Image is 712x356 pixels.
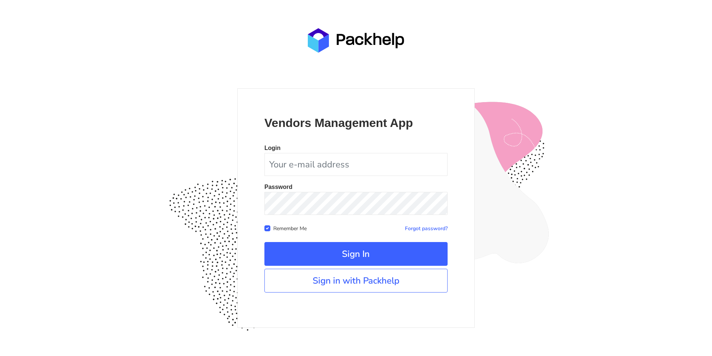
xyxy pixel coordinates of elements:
a: Forgot password? [405,225,448,232]
a: Sign in with Packhelp [264,269,448,293]
label: Remember Me [273,224,307,232]
button: Sign In [264,242,448,266]
input: Your e-mail address [264,153,448,176]
p: Password [264,184,448,190]
p: Vendors Management App [264,115,448,130]
p: Login [264,145,448,151]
